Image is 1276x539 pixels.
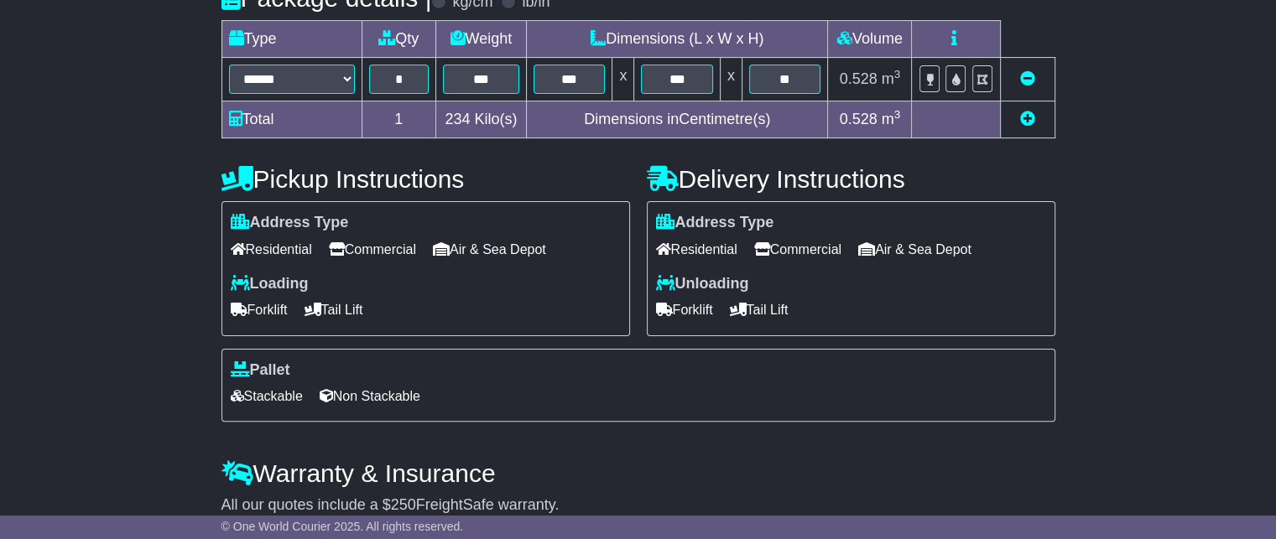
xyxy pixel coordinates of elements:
[445,111,470,127] span: 234
[435,101,526,138] td: Kilo(s)
[231,275,309,293] label: Loading
[1020,70,1035,87] a: Remove this item
[231,361,290,380] label: Pallet
[221,21,362,58] td: Type
[882,70,901,87] span: m
[231,214,349,232] label: Address Type
[656,214,774,232] label: Address Type
[320,383,420,409] span: Non Stackable
[526,21,827,58] td: Dimensions (L x W x H)
[882,111,901,127] span: m
[840,111,878,127] span: 0.528
[894,68,901,80] sup: 3
[221,459,1055,487] h4: Warranty & Insurance
[231,297,288,323] span: Forklift
[840,70,878,87] span: 0.528
[231,236,312,262] span: Residential
[221,101,362,138] td: Total
[858,236,971,262] span: Air & Sea Depot
[1020,111,1035,127] a: Add new item
[231,383,303,409] span: Stackable
[305,297,363,323] span: Tail Lift
[433,236,546,262] span: Air & Sea Depot
[730,297,789,323] span: Tail Lift
[221,496,1055,515] div: All our quotes include a $ FreightSafe warranty.
[221,165,630,193] h4: Pickup Instructions
[221,520,464,533] span: © One World Courier 2025. All rights reserved.
[754,236,841,262] span: Commercial
[362,101,435,138] td: 1
[391,496,416,513] span: 250
[612,58,634,101] td: x
[435,21,526,58] td: Weight
[828,21,912,58] td: Volume
[362,21,435,58] td: Qty
[656,236,737,262] span: Residential
[720,58,742,101] td: x
[894,108,901,121] sup: 3
[329,236,416,262] span: Commercial
[647,165,1055,193] h4: Delivery Instructions
[656,297,713,323] span: Forklift
[656,275,749,293] label: Unloading
[526,101,827,138] td: Dimensions in Centimetre(s)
